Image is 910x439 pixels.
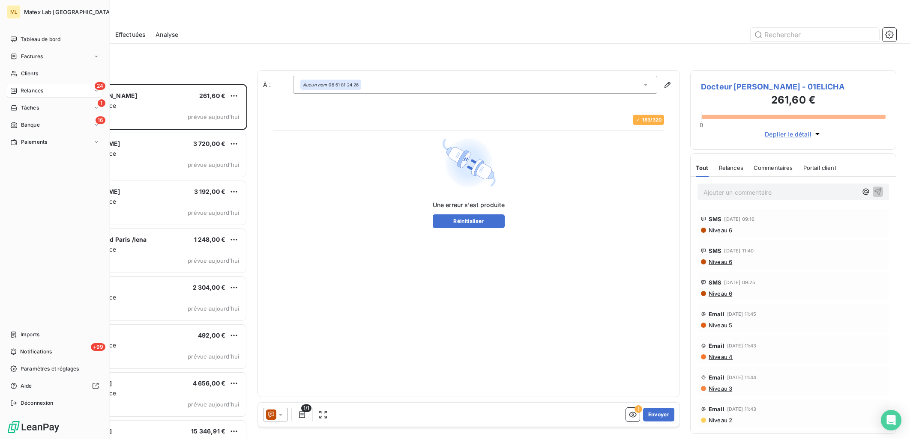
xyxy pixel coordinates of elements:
div: 06 61 81 24 26 [303,82,359,88]
span: prévue aujourd’hui [188,257,239,264]
span: Aide [21,382,32,390]
span: Paramètres et réglages [21,365,79,373]
span: prévue aujourd’hui [188,353,239,360]
span: Email [709,374,724,381]
span: Email [709,342,724,349]
span: Niveau 6 [708,258,732,265]
button: Réinitialiser [433,214,505,228]
span: [DATE] 09:16 [724,217,754,222]
span: Relances [21,87,43,95]
span: 1/1 [301,404,311,412]
span: 1 [98,99,105,107]
span: Email [709,406,724,412]
span: Factures [21,53,43,60]
span: 183 / 320 [642,117,662,122]
span: Tâches [21,104,39,112]
span: Banque [21,121,40,129]
span: 15 346,91 € [191,427,225,435]
span: [DATE] 11:44 [727,375,757,380]
em: Aucun nom [303,82,327,88]
button: Déplier le détail [762,129,824,139]
span: Commentaires [754,164,793,171]
div: Open Intercom Messenger [881,410,901,430]
span: Matex Lab [GEOGRAPHIC_DATA] [24,9,112,15]
div: ML [7,5,21,19]
span: SMS [709,216,721,222]
span: 16 [96,116,105,124]
span: 4 656,00 € [193,380,226,387]
span: Déconnexion [21,399,54,407]
span: Niveau 4 [708,353,733,360]
h3: 261,60 € [701,92,886,110]
span: Niveau 6 [708,290,732,297]
label: À : [263,80,293,89]
span: [DATE] 11:43 [727,343,757,348]
input: Rechercher [751,28,879,42]
span: 3 720,00 € [193,140,226,147]
span: Relances [719,164,743,171]
span: 3 192,00 € [194,188,226,195]
span: prévue aujourd’hui [188,401,239,408]
span: Déplier le détail [765,130,811,139]
span: [DATE] 09:25 [724,280,755,285]
span: Portail client [803,164,836,171]
span: prévue aujourd’hui [188,113,239,120]
span: Tableau de bord [21,36,60,43]
span: 261,60 € [199,92,225,99]
span: Notifications [20,348,52,356]
span: Niveau 2 [708,417,732,424]
img: Logo LeanPay [7,420,60,434]
button: Envoyer [643,408,674,421]
span: [DATE] 11:43 [727,406,757,412]
a: Aide [7,379,102,393]
span: Email [709,311,724,317]
span: Niveau 3 [708,385,732,392]
span: +99 [91,343,105,351]
span: SMS [709,279,721,286]
span: 1 248,00 € [194,236,226,243]
span: Niveau 6 [708,227,732,234]
span: 2 304,00 € [193,284,226,291]
span: Clients [21,70,38,77]
span: Effectuées [115,30,146,39]
span: SMS [709,247,721,254]
span: 492,00 € [198,332,225,339]
span: prévue aujourd’hui [188,305,239,312]
span: Docteur [PERSON_NAME] - 01ELICHA [701,81,886,92]
span: prévue aujourd’hui [188,161,239,168]
span: Paiements [21,138,47,146]
img: Error [441,136,496,190]
span: Analyse [156,30,178,39]
span: Tout [696,164,709,171]
span: [DATE] 11:40 [724,248,754,253]
span: [DATE] 11:45 [727,311,757,317]
span: Une erreur s’est produite [433,201,505,209]
span: Niveau 5 [708,322,732,329]
span: 24 [95,82,105,90]
span: Imports [21,331,39,338]
span: prévue aujourd’hui [188,209,239,216]
span: 0 [700,122,703,128]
